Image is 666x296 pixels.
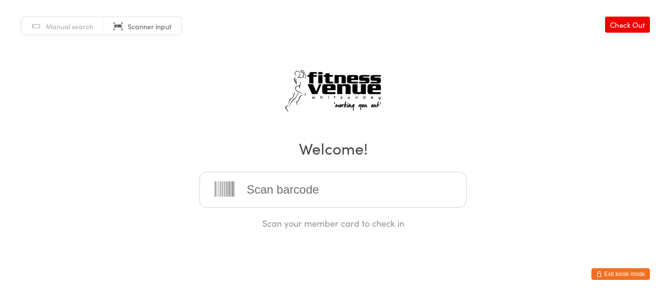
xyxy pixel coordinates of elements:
button: Exit kiosk mode [591,268,650,280]
h2: Welcome! [10,137,656,159]
span: Manual search [46,21,93,31]
a: Check Out [605,17,650,33]
input: Scan barcode [199,172,467,208]
span: Scanner input [128,21,172,31]
div: Scan your member card to check in [199,217,467,229]
img: Fitness Venue Whitsunday [272,59,394,123]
